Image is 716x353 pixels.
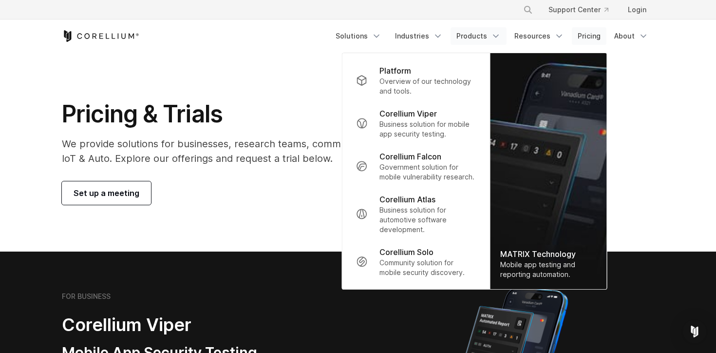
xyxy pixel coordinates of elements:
p: Business solution for automotive software development. [379,205,476,235]
a: Products [451,27,507,45]
a: Corellium Home [62,30,139,42]
div: MATRIX Technology [500,248,597,260]
h6: FOR BUSINESS [62,292,111,301]
div: Open Intercom Messenger [683,320,706,343]
a: About [608,27,654,45]
h1: Pricing & Trials [62,99,450,129]
a: Pricing [572,27,606,45]
img: Matrix_WebNav_1x [490,53,607,289]
a: Corellium Falcon Government solution for mobile vulnerability research. [348,145,484,188]
a: MATRIX Technology Mobile app testing and reporting automation. [490,53,607,289]
p: We provide solutions for businesses, research teams, community individuals, and IoT & Auto. Explo... [62,137,450,166]
a: Solutions [330,27,387,45]
a: Corellium Atlas Business solution for automotive software development. [348,188,484,240]
div: Navigation Menu [330,27,654,45]
h2: Corellium Viper [62,314,311,336]
a: Corellium Solo Community solution for mobile security discovery. [348,240,484,283]
a: Login [620,1,654,19]
p: Corellium Atlas [379,194,435,205]
span: Set up a meeting [74,187,139,199]
p: Community solution for mobile security discovery. [379,258,476,277]
a: Industries [389,27,449,45]
a: Set up a meeting [62,181,151,205]
p: Business solution for mobile app security testing. [379,119,476,139]
p: Government solution for mobile vulnerability research. [379,162,476,182]
a: Resources [509,27,570,45]
p: Overview of our technology and tools. [379,77,476,96]
div: Navigation Menu [511,1,654,19]
a: Support Center [541,1,616,19]
a: Platform Overview of our technology and tools. [348,59,484,102]
p: Corellium Viper [379,108,437,119]
a: Corellium Viper Business solution for mobile app security testing. [348,102,484,145]
p: Corellium Solo [379,246,433,258]
button: Search [519,1,537,19]
div: Mobile app testing and reporting automation. [500,260,597,279]
p: Platform [379,65,411,77]
p: Corellium Falcon [379,151,441,162]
